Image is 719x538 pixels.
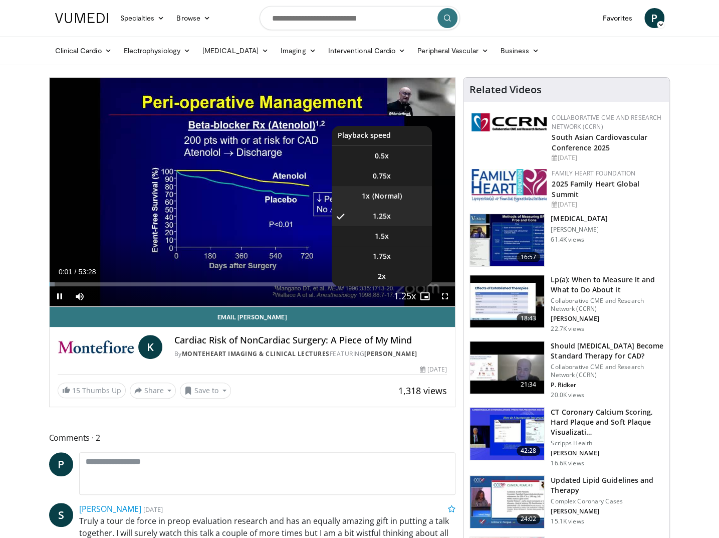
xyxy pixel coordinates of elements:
[552,132,647,152] a: South Asian Cardiovascular Conference 2025
[517,313,541,323] span: 18:43
[517,446,541,456] span: 42:28
[469,341,663,399] a: 21:34 Should [MEDICAL_DATA] Become Standard Therapy for CAD? Collaborative CME and Research Netwo...
[58,335,134,359] img: MonteHeart Imaging & Clinical Lectures
[551,236,584,244] p: 61.4K views
[469,475,663,528] a: 24:02 Updated Lipid Guidelines and Therapy Complex Coronary Cases [PERSON_NAME] 15.1K views
[196,41,275,61] a: [MEDICAL_DATA]
[130,383,176,399] button: Share
[552,169,635,177] a: Family Heart Foundation
[260,6,460,30] input: Search topics, interventions
[551,275,663,295] h3: Lp(a): When to Measure it and What to Do About it
[551,226,608,234] p: [PERSON_NAME]
[118,41,196,61] a: Electrophysiology
[470,275,544,327] img: 7a20132b-96bf-405a-bedd-783937203c38.150x105_q85_crop-smart_upscale.jpg
[59,268,72,276] span: 0:01
[469,275,663,333] a: 18:43 Lp(a): When to Measure it and What to Do About it Collaborative CME and Research Network (C...
[470,214,544,266] img: a92b9a22-396b-4790-a2bb-5028b5f4e720.150x105_q85_crop-smart_upscale.jpg
[79,503,141,514] a: [PERSON_NAME]
[375,151,389,161] span: 0.5x
[322,41,412,61] a: Interventional Cardio
[517,252,541,262] span: 16:57
[138,335,162,359] a: K
[373,251,391,261] span: 1.75x
[644,8,664,28] a: P
[469,84,542,96] h4: Related Videos
[552,179,639,199] a: 2025 Family Heart Global Summit
[551,363,663,379] p: Collaborative CME and Research Network (CCRN)
[174,335,447,346] h4: Cardiac Risk of NonCardiac Surgery: A Piece of My Mind
[49,41,118,61] a: Clinical Cardio
[72,386,80,395] span: 15
[469,407,663,467] a: 42:28 CT Coronary Calcium Scoring, Hard Plaque and Soft Plaque Visualizati… Scripps Health [PERSO...
[551,449,663,457] p: [PERSON_NAME]
[551,214,608,224] h3: [MEDICAL_DATA]
[495,41,546,61] a: Business
[551,341,663,361] h3: Should [MEDICAL_DATA] Become Standard Therapy for CAD?
[435,286,455,306] button: Fullscreen
[373,211,391,221] span: 1.25x
[49,503,73,527] a: S
[49,431,456,444] span: Comments 2
[597,8,638,28] a: Favorites
[517,514,541,524] span: 24:02
[275,41,322,61] a: Imaging
[78,268,96,276] span: 53:28
[114,8,171,28] a: Specialties
[364,349,417,358] a: [PERSON_NAME]
[49,452,73,476] a: P
[50,307,455,327] a: Email [PERSON_NAME]
[373,171,391,181] span: 0.75x
[470,476,544,528] img: 77f671eb-9394-4acc-bc78-a9f077f94e00.150x105_q85_crop-smart_upscale.jpg
[551,315,663,323] p: [PERSON_NAME]
[552,200,661,209] div: [DATE]
[58,383,126,398] a: 15 Thumbs Up
[180,383,231,399] button: Save to
[469,214,663,267] a: 16:57 [MEDICAL_DATA] [PERSON_NAME] 61.4K views
[75,268,77,276] span: /
[174,349,447,358] div: By FEATURING
[471,169,547,202] img: 96363db5-6b1b-407f-974b-715268b29f70.jpeg.150x105_q85_autocrop_double_scale_upscale_version-0.2.jpg
[50,282,455,286] div: Progress Bar
[517,380,541,390] span: 21:34
[395,286,415,306] button: Playback Rate
[70,286,90,306] button: Mute
[471,113,547,131] img: a04ee3ba-8487-4636-b0fb-5e8d268f3737.png.150x105_q85_autocrop_double_scale_upscale_version-0.2.png
[170,8,216,28] a: Browse
[551,381,663,389] p: P. Ridker
[398,385,447,397] span: 1,318 views
[378,271,386,281] span: 2x
[552,153,661,162] div: [DATE]
[411,41,494,61] a: Peripheral Vascular
[55,13,108,23] img: VuMedi Logo
[415,286,435,306] button: Enable picture-in-picture mode
[420,365,447,374] div: [DATE]
[470,341,544,394] img: eb63832d-2f75-457d-8c1a-bbdc90eb409c.150x105_q85_crop-smart_upscale.jpg
[375,231,389,241] span: 1.5x
[50,286,70,306] button: Pause
[551,497,663,505] p: Complex Coronary Cases
[470,408,544,460] img: 4ea3ec1a-320e-4f01-b4eb-a8bc26375e8f.150x105_q85_crop-smart_upscale.jpg
[551,297,663,313] p: Collaborative CME and Research Network (CCRN)
[551,459,584,467] p: 16.6K views
[551,507,663,515] p: [PERSON_NAME]
[50,78,455,307] video-js: Video Player
[552,113,661,131] a: Collaborative CME and Research Network (CCRN)
[362,191,370,201] span: 1x
[551,325,584,333] p: 22.7K views
[551,391,584,399] p: 20.0K views
[143,505,163,514] small: [DATE]
[551,475,663,495] h3: Updated Lipid Guidelines and Therapy
[182,349,330,358] a: MonteHeart Imaging & Clinical Lectures
[551,407,663,437] h3: CT Coronary Calcium Scoring, Hard Plaque and Soft Plaque Visualizati…
[551,517,584,525] p: 15.1K views
[551,439,663,447] p: Scripps Health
